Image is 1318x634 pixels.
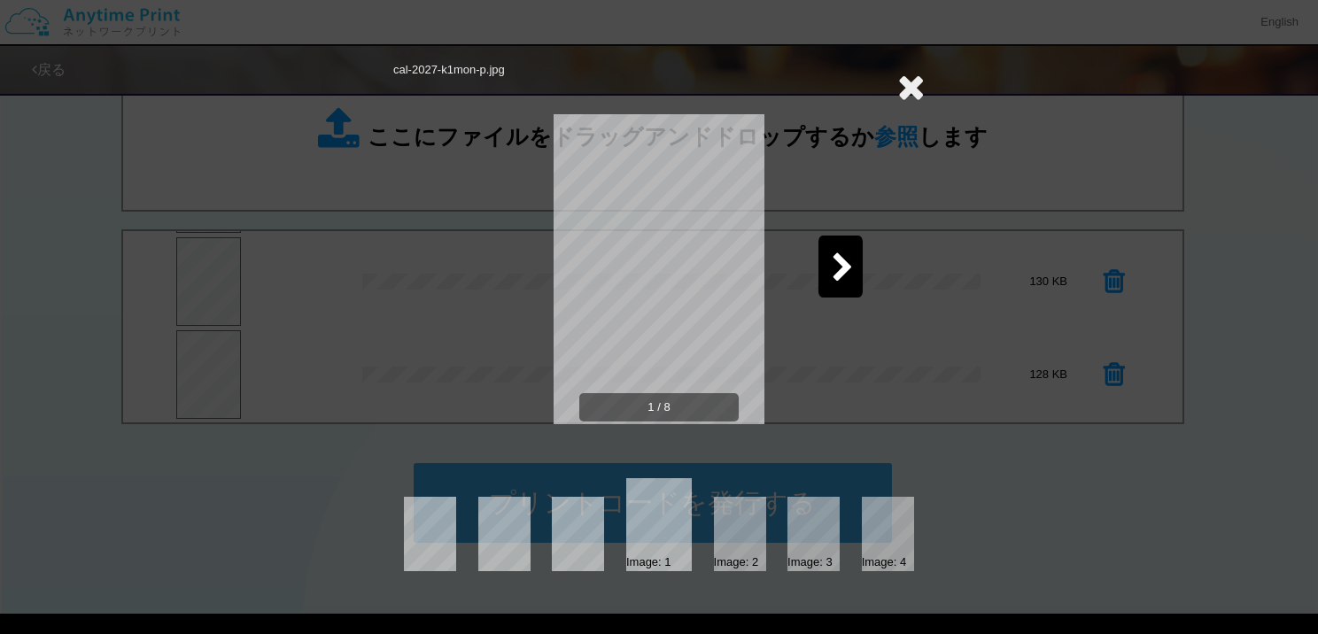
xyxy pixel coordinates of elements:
div: cal-2027-k1mon-p.jpg [393,62,505,79]
span: 1 / 8 [579,393,739,422]
div: Image: 1 [626,554,671,571]
div: Image: 2 [714,554,759,571]
div: Image: 3 [787,554,833,571]
div: Image: 4 [862,554,907,571]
